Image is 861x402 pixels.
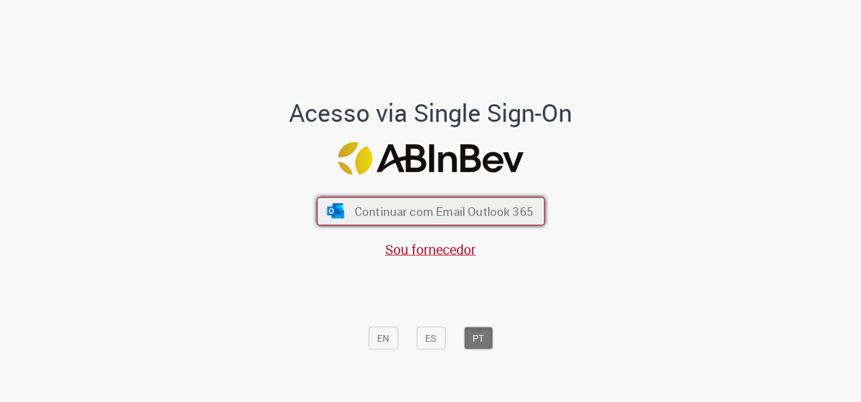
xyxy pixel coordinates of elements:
h1: Acesso via Single Sign-On [243,99,619,126]
button: ícone Azure/Microsoft 360 Continuar com Email Outlook 365 [317,197,545,225]
button: EN [368,326,398,349]
a: Sou fornecedor [385,240,476,258]
button: PT [464,326,493,349]
img: ícone Azure/Microsoft 360 [326,204,345,219]
button: ES [416,326,445,349]
img: Logo ABInBev [338,142,523,175]
span: Continuar com Email Outlook 365 [354,204,533,219]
